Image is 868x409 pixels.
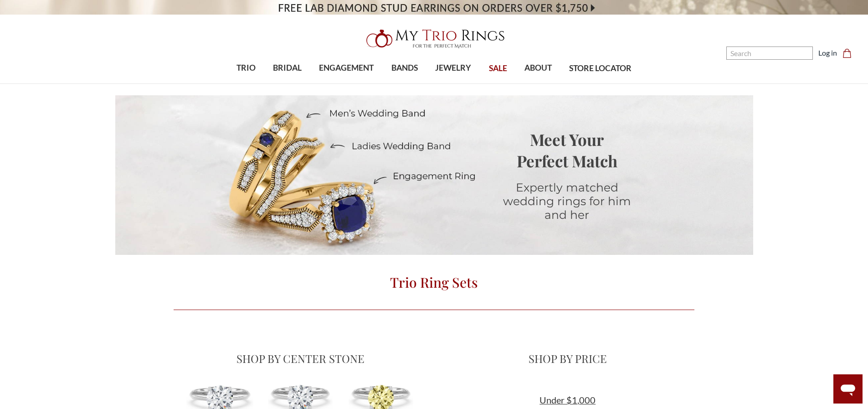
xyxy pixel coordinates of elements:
h2: SHOP BY PRICE [441,351,695,366]
span: Under $1,000 [539,394,596,405]
button: submenu toggle [241,83,251,84]
span: BRIDAL [273,62,302,74]
a: Cart with 0 items [842,47,857,58]
h2: SHOP BY CENTER STONE [174,351,427,366]
button: submenu toggle [534,83,543,84]
span: BANDS [391,62,418,74]
span: TRIO [236,62,256,74]
button: submenu toggle [283,83,292,84]
a: ENGAGEMENT [310,53,382,83]
a: Under $1,000 [539,396,596,405]
img: My Trio Rings [361,24,507,53]
a: My Trio Rings [252,24,616,53]
button: submenu toggle [342,83,351,84]
a: JEWELRY [426,53,480,83]
a: STORE LOCATOR [560,54,640,83]
a: ABOUT [516,53,560,83]
span: ENGAGEMENT [319,62,374,74]
input: Search [726,47,813,60]
span: ABOUT [524,62,552,74]
a: SALE [480,54,515,83]
svg: cart.cart_preview [842,49,852,58]
span: STORE LOCATOR [569,62,632,74]
span: SALE [489,62,507,74]
span: JEWELRY [435,62,471,74]
a: BANDS [383,53,426,83]
button: submenu toggle [400,83,409,84]
a: BRIDAL [264,53,310,83]
a: Log in [818,47,837,58]
a: TRIO [228,53,264,83]
h1: Meet Your Perfect Match [492,129,642,171]
h1: Expertly matched wedding rings for him and her [492,181,642,222]
button: submenu toggle [449,83,458,84]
